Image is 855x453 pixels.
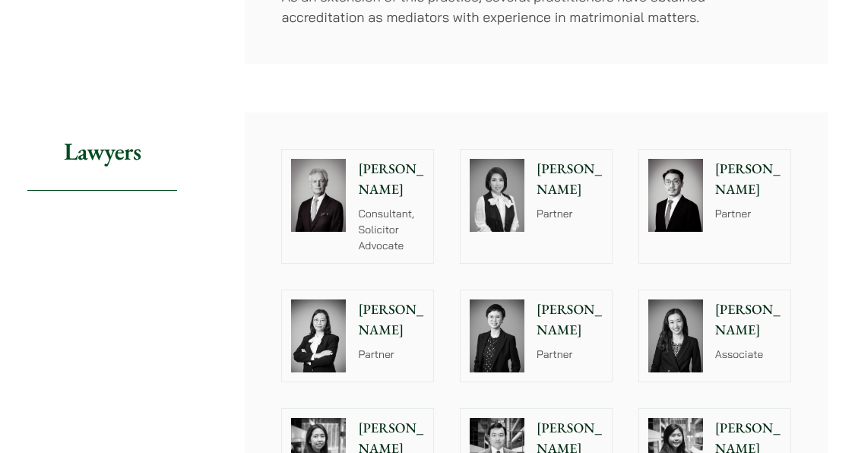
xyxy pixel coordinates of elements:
a: [PERSON_NAME] Partner [281,290,434,382]
p: [PERSON_NAME] [358,159,424,200]
p: Partner [715,206,781,222]
h2: Lawyers [27,112,177,191]
p: [PERSON_NAME] [715,159,781,200]
p: Partner [358,347,424,363]
a: [PERSON_NAME] Associate [638,290,791,382]
p: [PERSON_NAME] [358,299,424,341]
a: [PERSON_NAME] Partner [638,149,791,264]
p: Partner [537,347,603,363]
p: Associate [715,347,781,363]
p: [PERSON_NAME] [537,299,603,341]
p: [PERSON_NAME] [715,299,781,341]
a: [PERSON_NAME] Consultant, Solicitor Advocate [281,149,434,264]
a: [PERSON_NAME] Partner [460,290,613,382]
p: [PERSON_NAME] [537,159,603,200]
a: [PERSON_NAME] Partner [460,149,613,264]
p: Consultant, Solicitor Advocate [358,206,424,254]
p: Partner [537,206,603,222]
